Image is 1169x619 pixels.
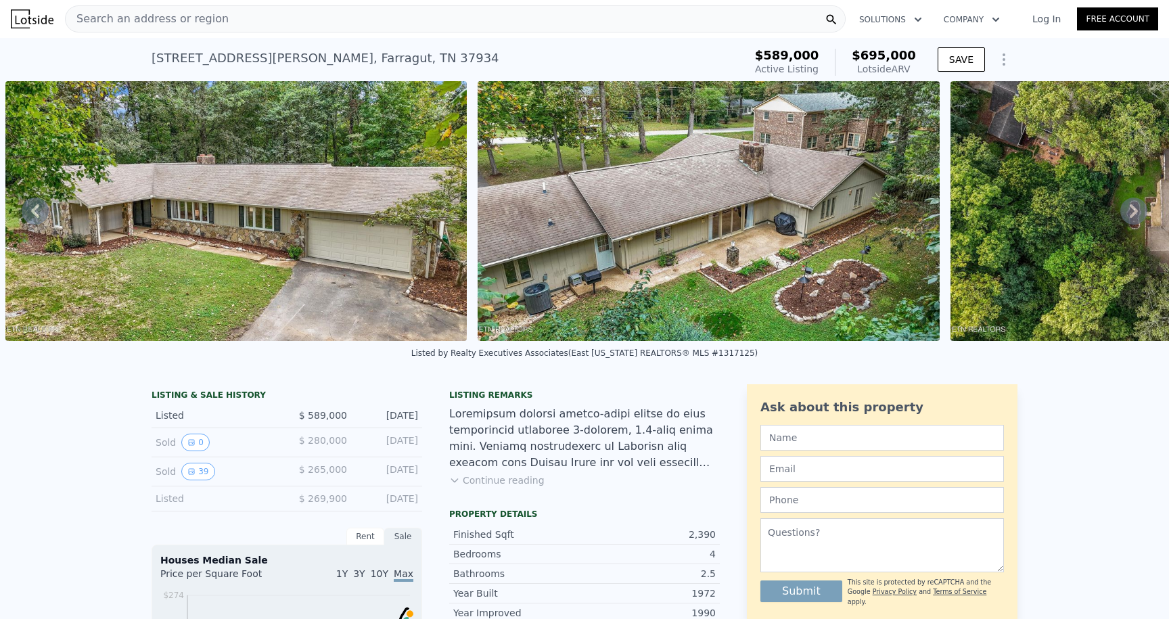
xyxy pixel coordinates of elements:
[453,528,584,541] div: Finished Sqft
[358,409,418,422] div: [DATE]
[11,9,53,28] img: Lotside
[384,528,422,545] div: Sale
[346,528,384,545] div: Rent
[299,493,347,504] span: $ 269,900
[156,434,276,451] div: Sold
[584,567,716,580] div: 2.5
[394,568,413,582] span: Max
[1077,7,1158,30] a: Free Account
[453,547,584,561] div: Bedrooms
[760,487,1004,513] input: Phone
[584,528,716,541] div: 2,390
[584,547,716,561] div: 4
[933,588,986,595] a: Terms of Service
[160,553,413,567] div: Houses Median Sale
[66,11,229,27] span: Search an address or region
[760,425,1004,451] input: Name
[299,464,347,475] span: $ 265,000
[755,64,819,74] span: Active Listing
[938,47,985,72] button: SAVE
[478,81,940,341] img: Sale: 169835029 Parcel: 88965029
[371,568,388,579] span: 10Y
[358,463,418,480] div: [DATE]
[156,463,276,480] div: Sold
[358,492,418,505] div: [DATE]
[449,390,720,400] div: Listing remarks
[755,48,819,62] span: $589,000
[1016,12,1077,26] a: Log In
[990,46,1017,73] button: Show Options
[760,456,1004,482] input: Email
[152,49,499,68] div: [STREET_ADDRESS][PERSON_NAME] , Farragut , TN 37934
[933,7,1011,32] button: Company
[848,578,1004,607] div: This site is protected by reCAPTCHA and the Google and apply.
[181,463,214,480] button: View historical data
[5,81,467,341] img: Sale: 169835029 Parcel: 88965029
[156,409,276,422] div: Listed
[873,588,917,595] a: Privacy Policy
[336,568,348,579] span: 1Y
[852,48,916,62] span: $695,000
[299,410,347,421] span: $ 589,000
[411,348,758,358] div: Listed by Realty Executives Associates (East [US_STATE] REALTORS® MLS #1317125)
[160,567,287,589] div: Price per Square Foot
[848,7,933,32] button: Solutions
[152,390,422,403] div: LISTING & SALE HISTORY
[181,434,210,451] button: View historical data
[156,492,276,505] div: Listed
[449,474,545,487] button: Continue reading
[449,406,720,471] div: Loremipsum dolorsi ametco-adipi elitse do eius temporincid utlaboree 3-dolorem, 1.4-aliq enima mi...
[353,568,365,579] span: 3Y
[299,435,347,446] span: $ 280,000
[453,567,584,580] div: Bathrooms
[449,509,720,520] div: Property details
[358,434,418,451] div: [DATE]
[852,62,916,76] div: Lotside ARV
[163,591,184,600] tspan: $274
[584,587,716,600] div: 1972
[760,398,1004,417] div: Ask about this property
[453,587,584,600] div: Year Built
[760,580,842,602] button: Submit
